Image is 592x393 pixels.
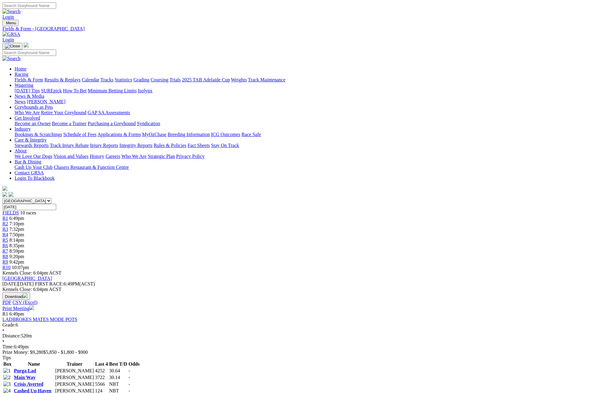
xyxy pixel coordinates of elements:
[15,170,44,175] a: Contact GRSA
[15,77,43,82] a: Fields & Form
[2,276,52,281] a: [GEOGRAPHIC_DATA]
[95,381,108,387] td: 5566
[241,132,261,137] a: Race Safe
[151,77,168,82] a: Coursing
[2,2,56,9] input: Search
[109,381,128,387] td: NBT
[142,132,166,137] a: MyOzChase
[2,339,4,344] span: •
[154,143,186,148] a: Rules & Policies
[41,110,87,115] a: Retire Your Greyhound
[5,44,20,49] img: Close
[115,77,132,82] a: Statistics
[9,227,24,232] span: 7:32pm
[2,227,8,232] span: R3
[128,361,140,367] th: Odds
[44,77,80,82] a: Results & Replays
[55,381,94,387] td: [PERSON_NAME]
[55,361,94,367] th: Trainer
[53,154,88,159] a: Vision and Values
[14,361,54,367] th: Name
[88,110,130,115] a: GAP SA Assessments
[15,154,52,159] a: We Love Our Dogs
[15,143,49,148] a: Stewards Reports
[2,300,11,305] a: PDF
[2,317,77,322] a: LADBROKES MATES MODE POTS
[2,50,56,56] input: Search
[15,104,53,110] a: Greyhounds as Pets
[90,143,118,148] a: Injury Reports
[2,221,8,226] a: R2
[2,322,16,327] span: Grade:
[35,281,95,286] span: 6:49PM(ACST)
[15,72,28,77] a: Racing
[2,333,590,339] div: 520m
[2,243,8,248] a: R6
[52,121,87,126] a: Become a Trainer
[2,26,590,32] a: Fields & Form - [GEOGRAPHIC_DATA]
[15,159,41,164] a: Bar & Dining
[9,311,24,316] span: 6:49pm
[15,148,27,153] a: About
[3,381,11,387] img: 3
[15,110,590,115] div: Greyhounds as Pets
[63,88,87,93] a: How To Bet
[2,281,34,286] span: [DATE]
[2,281,18,286] span: [DATE]
[182,77,230,82] a: 2025 TAB Adelaide Cup
[121,154,147,159] a: Who We Are
[2,32,20,37] img: GRSA
[97,132,141,137] a: Applications & Forms
[9,248,24,254] span: 8:59pm
[23,293,28,298] img: download.svg
[109,374,128,381] td: 30.14
[2,216,8,221] a: R1
[95,361,108,367] th: Last 4
[148,154,175,159] a: Strategic Plan
[2,9,21,14] img: Search
[119,143,152,148] a: Integrity Reports
[2,259,8,265] a: R9
[15,154,590,159] div: About
[15,83,33,88] a: Wagering
[88,88,137,93] a: Minimum Betting Limits
[2,37,14,42] a: Login
[211,143,239,148] a: Stay On Track
[9,238,24,243] span: 8:14pm
[2,265,11,270] span: R10
[15,110,40,115] a: Who We Are
[15,77,590,83] div: Racing
[9,216,24,221] span: 6:49pm
[24,43,29,47] img: logo-grsa-white.png
[211,132,240,137] a: ICG Outcomes
[14,368,36,373] a: Purga Lad
[128,381,130,387] span: -
[100,77,114,82] a: Tracks
[2,248,8,254] a: R7
[41,88,62,93] a: SUREpick
[9,232,24,237] span: 7:50pm
[12,265,29,270] span: 10:07pm
[2,270,61,275] span: Kennels Close: 6:04pm ACST
[105,154,120,159] a: Careers
[15,176,55,181] a: Login To Blackbook
[9,259,24,265] span: 9:42pm
[3,375,11,380] img: 2
[2,43,22,50] button: Toggle navigation
[2,204,56,210] input: Select date
[109,368,128,374] td: 30.64
[2,192,7,197] img: facebook.svg
[168,132,210,137] a: Breeding Information
[9,243,24,248] span: 8:35pm
[2,186,7,191] img: logo-grsa-white.png
[2,322,590,328] div: 6
[14,381,43,387] a: Crisis Averted
[134,77,149,82] a: Grading
[2,254,8,259] span: R8
[128,368,130,373] span: -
